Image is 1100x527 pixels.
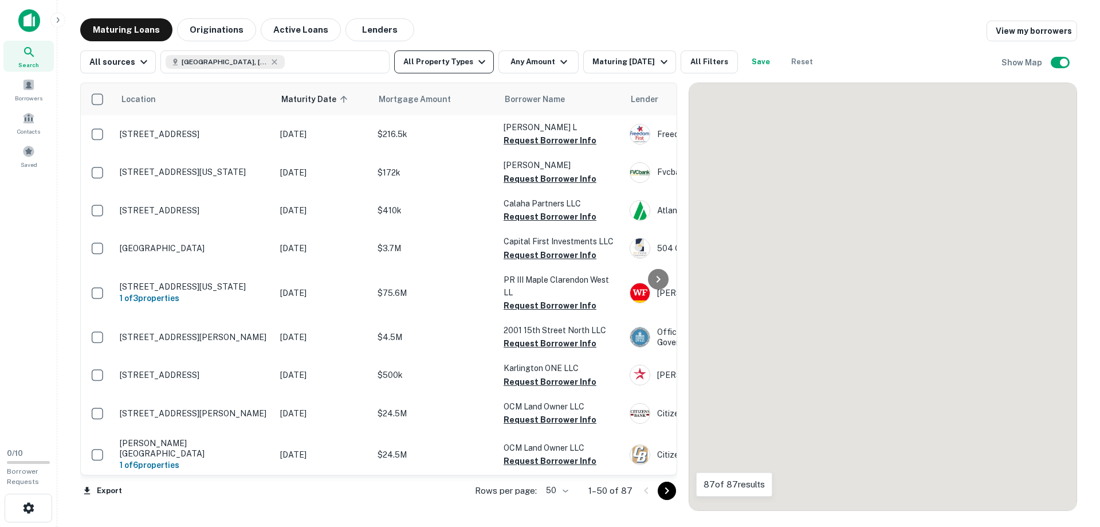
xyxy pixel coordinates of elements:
[630,201,650,220] img: picture
[541,482,570,499] div: 50
[742,50,779,73] button: Save your search to get updates of matches that match your search criteria.
[372,83,498,115] th: Mortgage Amount
[182,57,268,67] span: [GEOGRAPHIC_DATA], [GEOGRAPHIC_DATA], [GEOGRAPHIC_DATA]
[475,484,537,498] p: Rows per page:
[378,448,492,461] p: $24.5M
[504,400,618,413] p: OCM Land Owner LLC
[689,83,1077,510] div: 0 0
[378,204,492,217] p: $410k
[504,442,618,454] p: OCM Land Owner LLC
[630,404,650,423] img: picture
[504,274,618,299] p: PR III Maple Clarendon West LL
[120,438,269,459] p: [PERSON_NAME][GEOGRAPHIC_DATA]
[120,129,269,139] p: [STREET_ADDRESS]
[3,140,54,171] a: Saved
[280,331,366,343] p: [DATE]
[630,327,650,347] img: picture
[18,9,40,32] img: capitalize-icon.png
[630,124,650,144] img: picture
[120,282,269,292] p: [STREET_ADDRESS][US_STATE]
[630,444,802,465] div: Citizens Bank
[274,83,372,115] th: Maturity Date
[378,331,492,343] p: $4.5M
[177,18,256,41] button: Originations
[280,204,366,217] p: [DATE]
[505,92,565,106] span: Borrower Name
[121,92,156,106] span: Location
[630,365,802,385] div: [PERSON_NAME] Bank
[18,60,39,69] span: Search
[3,74,54,105] a: Borrowers
[504,413,596,427] button: Request Borrower Info
[504,210,596,224] button: Request Borrower Info
[120,292,269,305] h6: 1 of 3 properties
[504,121,618,134] p: [PERSON_NAME] L
[498,50,579,73] button: Any Amount
[120,205,269,216] p: [STREET_ADDRESS]
[280,242,366,255] p: [DATE]
[504,159,618,171] p: [PERSON_NAME]
[630,283,650,303] img: picture
[280,448,366,461] p: [DATE]
[630,162,802,183] div: Fvcbank
[504,172,596,186] button: Request Borrower Info
[15,93,42,103] span: Borrowers
[588,484,632,498] p: 1–50 of 87
[504,375,596,389] button: Request Borrower Info
[261,18,341,41] button: Active Loans
[3,41,54,72] a: Search
[280,287,366,299] p: [DATE]
[378,166,492,179] p: $172k
[120,332,269,342] p: [STREET_ADDRESS][PERSON_NAME]
[21,160,37,169] span: Saved
[114,83,274,115] th: Location
[658,482,676,500] button: Go to next page
[1043,435,1100,490] iframe: Chat Widget
[592,55,670,69] div: Maturing [DATE]
[630,283,802,303] div: [PERSON_NAME] Fargo
[504,248,596,262] button: Request Borrower Info
[345,18,414,41] button: Lenders
[281,92,351,106] span: Maturity Date
[120,243,269,253] p: [GEOGRAPHIC_DATA]
[784,50,820,73] button: Reset
[280,128,366,140] p: [DATE]
[631,92,658,106] span: Lender
[630,124,802,145] div: Freedom First Credit Union
[3,107,54,138] a: Contacts
[504,134,596,147] button: Request Borrower Info
[378,287,492,299] p: $75.6M
[120,370,269,380] p: [STREET_ADDRESS]
[120,459,269,471] h6: 1 of 6 properties
[504,362,618,374] p: Karlington ONE LLC
[378,407,492,420] p: $24.5M
[624,83,807,115] th: Lender
[7,449,23,458] span: 0 / 10
[1001,56,1044,69] h6: Show Map
[630,445,650,464] img: picture
[378,128,492,140] p: $216.5k
[89,55,151,69] div: All sources
[498,83,624,115] th: Borrower Name
[17,127,40,136] span: Contacts
[630,403,802,424] div: Citizens Bank - [GEOGRAPHIC_DATA]
[504,454,596,468] button: Request Borrower Info
[120,408,269,419] p: [STREET_ADDRESS][PERSON_NAME]
[504,235,618,248] p: Capital First Investments LLC
[630,238,802,259] div: 504 Capital Corporation
[80,18,172,41] button: Maturing Loans
[704,478,765,491] p: 87 of 87 results
[280,369,366,381] p: [DATE]
[630,365,650,385] img: picture
[378,242,492,255] p: $3.7M
[378,369,492,381] p: $500k
[681,50,738,73] button: All Filters
[80,482,125,499] button: Export
[987,21,1077,41] a: View my borrowers
[504,299,596,313] button: Request Borrower Info
[394,50,494,73] button: All Property Types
